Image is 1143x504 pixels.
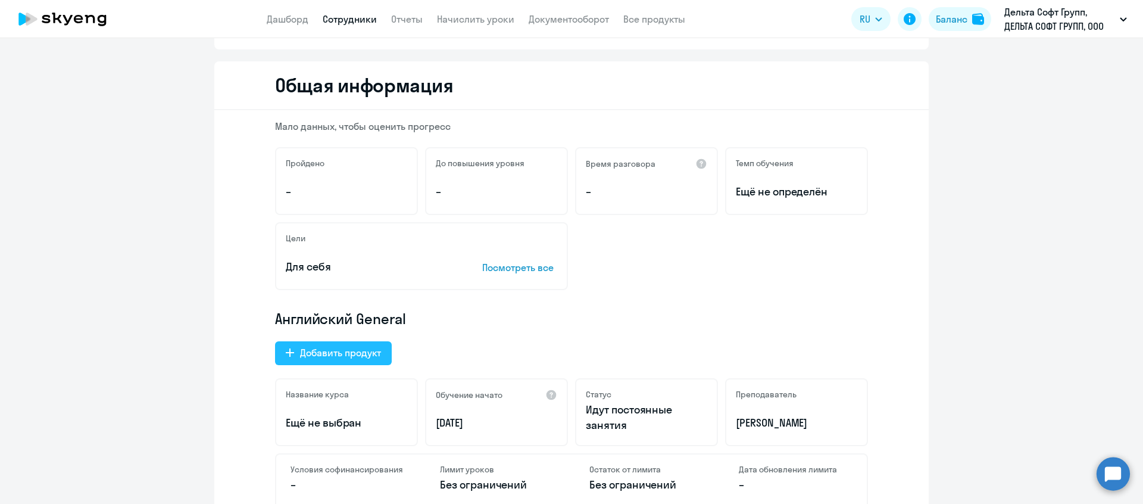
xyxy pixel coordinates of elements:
[998,5,1133,33] button: Дельта Софт Групп, ДЕЛЬТА СОФТ ГРУПП, ООО
[860,12,870,26] span: RU
[589,477,703,493] p: Без ограничений
[291,477,404,493] p: –
[529,13,609,25] a: Документооборот
[267,13,308,25] a: Дашборд
[440,477,554,493] p: Без ограничений
[436,184,557,200] p: –
[1004,5,1115,33] p: Дельта Софт Групп, ДЕЛЬТА СОФТ ГРУПП, ООО
[437,13,514,25] a: Начислить уроки
[275,341,392,365] button: Добавить продукт
[623,13,685,25] a: Все продукты
[286,259,445,275] p: Для себя
[589,464,703,475] h4: Остаток от лимита
[286,158,324,169] h5: Пройдено
[482,260,557,275] p: Посмотреть все
[436,158,524,169] h5: До повышения уровня
[972,13,984,25] img: balance
[586,184,707,200] p: –
[300,346,381,360] div: Добавить продукт
[436,390,502,400] h5: Обучение начато
[286,184,407,200] p: –
[739,464,852,475] h4: Дата обновления лимита
[586,158,655,169] h5: Время разговора
[586,402,707,433] p: Идут постоянные занятия
[739,477,852,493] p: –
[275,120,868,133] p: Мало данных, чтобы оценить прогресс
[936,12,967,26] div: Баланс
[291,464,404,475] h4: Условия софинансирования
[286,389,349,400] h5: Название курса
[275,73,453,97] h2: Общая информация
[440,464,554,475] h4: Лимит уроков
[736,184,857,200] span: Ещё не определён
[586,389,611,400] h5: Статус
[275,309,406,328] span: Английский General
[929,7,991,31] button: Балансbalance
[286,415,407,431] p: Ещё не выбран
[736,158,794,169] h5: Темп обучения
[323,13,377,25] a: Сотрудники
[736,415,857,431] p: [PERSON_NAME]
[436,415,557,431] p: [DATE]
[286,233,305,244] h5: Цели
[391,13,423,25] a: Отчеты
[736,389,797,400] h5: Преподаватель
[851,7,891,31] button: RU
